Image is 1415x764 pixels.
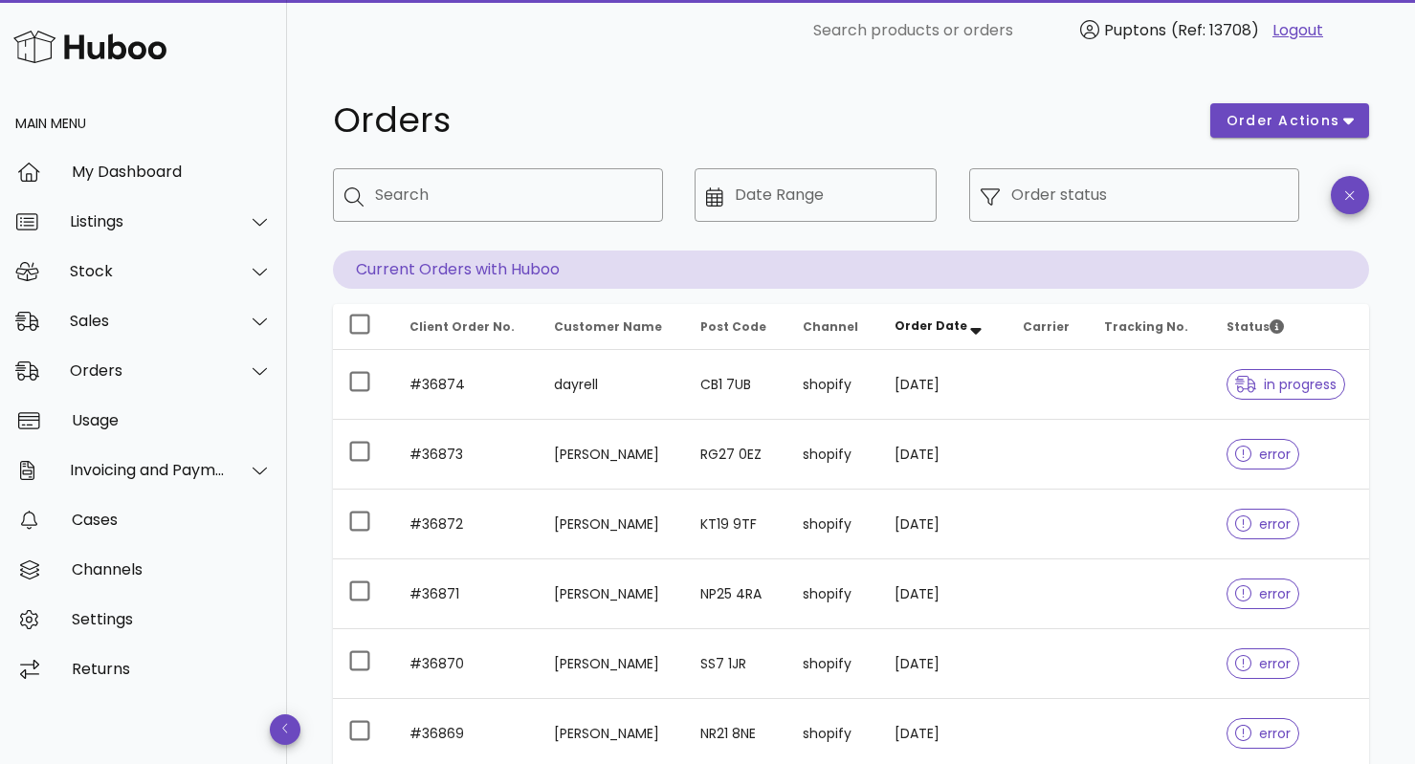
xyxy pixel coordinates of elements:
[72,610,272,628] div: Settings
[895,317,967,334] span: Order Date
[1235,657,1292,670] span: error
[72,411,272,429] div: Usage
[1235,447,1292,461] span: error
[1104,19,1166,41] span: Puptons
[1235,378,1337,391] span: in progress
[70,212,226,230] div: Listings
[787,420,878,490] td: shopify
[539,629,686,699] td: [PERSON_NAME]
[787,490,878,559] td: shopify
[1227,318,1284,335] span: Status
[879,490,1007,559] td: [DATE]
[72,660,272,678] div: Returns
[72,560,272,578] div: Channels
[539,304,686,350] th: Customer Name
[685,350,787,420] td: CB1 7UB
[787,629,878,699] td: shopify
[394,350,539,420] td: #36874
[685,420,787,490] td: RG27 0EZ
[70,262,226,280] div: Stock
[1104,318,1188,335] span: Tracking No.
[70,361,226,380] div: Orders
[333,251,1369,289] p: Current Orders with Huboo
[1023,318,1070,335] span: Carrier
[394,490,539,559] td: #36872
[803,318,858,335] span: Channel
[70,312,226,330] div: Sales
[685,559,787,629] td: NP25 4RA
[70,461,226,479] div: Invoicing and Payments
[879,420,1007,490] td: [DATE]
[1211,304,1369,350] th: Status
[685,304,787,350] th: Post Code
[539,559,686,629] td: [PERSON_NAME]
[685,629,787,699] td: SS7 1JR
[333,103,1187,138] h1: Orders
[879,559,1007,629] td: [DATE]
[879,629,1007,699] td: [DATE]
[1171,19,1259,41] span: (Ref: 13708)
[879,304,1007,350] th: Order Date: Sorted descending. Activate to remove sorting.
[394,304,539,350] th: Client Order No.
[394,559,539,629] td: #36871
[539,350,686,420] td: dayrell
[554,318,662,335] span: Customer Name
[1235,517,1292,531] span: error
[1235,587,1292,600] span: error
[394,420,539,490] td: #36873
[13,26,166,67] img: Huboo Logo
[1210,103,1369,138] button: order actions
[787,304,878,350] th: Channel
[879,350,1007,420] td: [DATE]
[787,559,878,629] td: shopify
[72,163,272,181] div: My Dashboard
[394,629,539,699] td: #36870
[539,420,686,490] td: [PERSON_NAME]
[1089,304,1210,350] th: Tracking No.
[685,490,787,559] td: KT19 9TF
[409,318,515,335] span: Client Order No.
[1272,19,1323,42] a: Logout
[700,318,766,335] span: Post Code
[787,350,878,420] td: shopify
[1007,304,1090,350] th: Carrier
[72,511,272,529] div: Cases
[1226,111,1340,131] span: order actions
[1235,727,1292,740] span: error
[539,490,686,559] td: [PERSON_NAME]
